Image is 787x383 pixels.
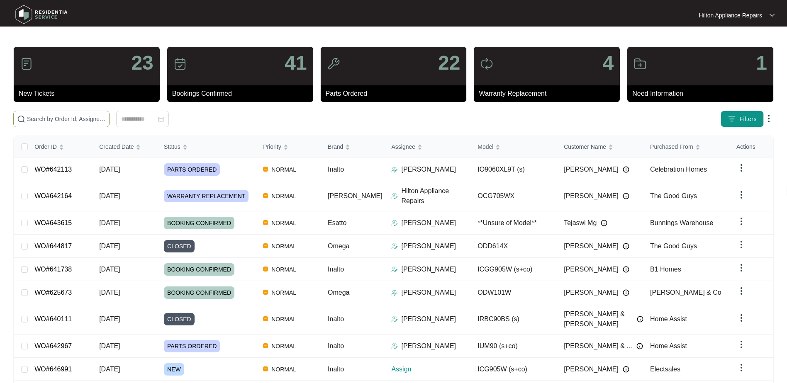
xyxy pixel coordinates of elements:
[401,165,456,175] p: [PERSON_NAME]
[650,342,687,349] span: Home Assist
[164,313,195,325] span: CLOSED
[471,358,557,381] td: ICG905W (s+co)
[263,290,268,295] img: Vercel Logo
[34,192,72,199] a: WO#642164
[479,89,620,99] p: Warranty Replacement
[564,142,606,151] span: Customer Name
[739,115,757,124] span: Filters
[164,217,234,229] span: BOOKING CONFIRMED
[99,192,120,199] span: [DATE]
[471,158,557,181] td: IO9060XL9T (s)
[650,142,693,151] span: Purchased From
[650,242,697,250] span: The Good Guys
[632,89,773,99] p: Need Information
[34,166,72,173] a: WO#642113
[736,339,746,349] img: dropdown arrow
[99,289,120,296] span: [DATE]
[736,190,746,200] img: dropdown arrow
[637,316,643,322] img: Info icon
[263,267,268,271] img: Vercel Logo
[650,219,713,226] span: Bunnings Warehouse
[157,136,256,158] th: Status
[328,242,349,250] span: Omega
[164,240,195,252] span: CLOSED
[34,315,72,322] a: WO#640111
[764,114,774,124] img: dropdown arrow
[391,193,398,199] img: Assigner Icon
[650,315,687,322] span: Home Assist
[699,11,762,19] p: Hilton Appliance Repairs
[164,263,234,276] span: BOOKING CONFIRMED
[564,341,632,351] span: [PERSON_NAME] & ...
[636,343,643,349] img: Info icon
[328,142,343,151] span: Brand
[557,136,643,158] th: Customer Name
[99,266,120,273] span: [DATE]
[401,314,456,324] p: [PERSON_NAME]
[478,142,493,151] span: Model
[756,53,767,73] p: 1
[99,366,120,373] span: [DATE]
[471,181,557,211] td: OCG705WX
[564,191,619,201] span: [PERSON_NAME]
[268,165,300,175] span: NORMAL
[99,242,120,250] span: [DATE]
[401,288,456,298] p: [PERSON_NAME]
[17,115,25,123] img: search-icon
[263,142,281,151] span: Priority
[99,166,120,173] span: [DATE]
[643,136,730,158] th: Purchased From
[736,263,746,273] img: dropdown arrow
[20,57,33,70] img: icon
[263,366,268,371] img: Vercel Logo
[34,219,72,226] a: WO#643615
[391,316,398,322] img: Assigner Icon
[99,315,120,322] span: [DATE]
[263,316,268,321] img: Vercel Logo
[391,142,415,151] span: Assignee
[471,258,557,281] td: ICGG905W (s+co)
[650,266,681,273] span: B1 Homes
[564,165,619,175] span: [PERSON_NAME]
[471,335,557,358] td: IUM90 (s+co)
[564,309,633,329] span: [PERSON_NAME] & [PERSON_NAME]
[391,343,398,349] img: Assigner Icon
[263,167,268,172] img: Vercel Logo
[327,57,340,70] img: icon
[268,241,300,251] span: NORMAL
[321,136,385,158] th: Brand
[12,2,71,27] img: residentia service logo
[173,57,187,70] img: icon
[736,163,746,173] img: dropdown arrow
[99,142,134,151] span: Created Date
[164,142,180,151] span: Status
[268,191,300,201] span: NORMAL
[328,366,344,373] span: Inalto
[28,136,93,158] th: Order ID
[728,115,736,123] img: filter icon
[263,343,268,348] img: Vercel Logo
[328,266,344,273] span: Inalto
[93,136,157,158] th: Created Date
[99,219,120,226] span: [DATE]
[736,240,746,250] img: dropdown arrow
[650,192,697,199] span: The Good Guys
[34,289,72,296] a: WO#625673
[623,193,629,199] img: Info icon
[164,286,234,299] span: BOOKING CONFIRMED
[263,193,268,198] img: Vercel Logo
[401,218,456,228] p: [PERSON_NAME]
[328,192,383,199] span: [PERSON_NAME]
[391,166,398,173] img: Assigner Icon
[328,219,346,226] span: Esatto
[268,341,300,351] span: NORMAL
[34,242,72,250] a: WO#644817
[623,289,629,296] img: Info icon
[34,142,57,151] span: Order ID
[34,342,72,349] a: WO#642967
[172,89,313,99] p: Bookings Confirmed
[164,363,184,376] span: NEW
[268,288,300,298] span: NORMAL
[285,53,307,73] p: 41
[27,114,106,124] input: Search by Order Id, Assignee Name, Customer Name, Brand and Model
